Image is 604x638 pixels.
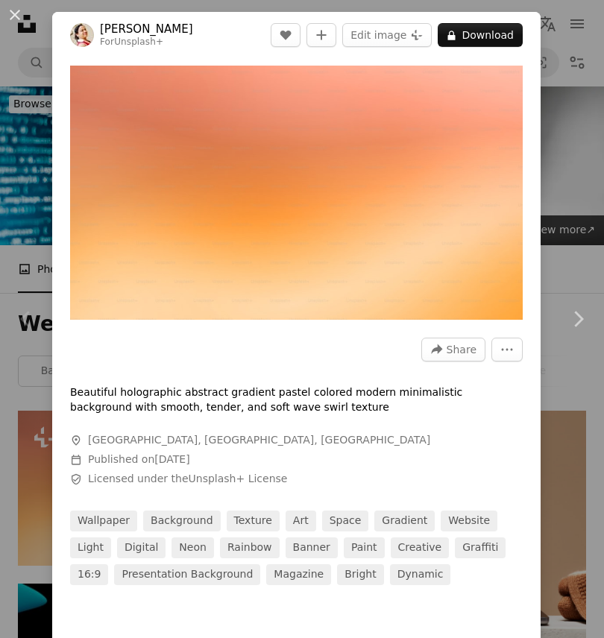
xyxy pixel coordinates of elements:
[447,338,476,361] span: Share
[172,537,214,558] a: neon
[88,433,430,448] span: [GEOGRAPHIC_DATA], [GEOGRAPHIC_DATA], [GEOGRAPHIC_DATA]
[70,66,523,320] img: a blurry orange and yellow background with a white border
[374,511,435,531] a: gradient
[271,23,301,47] button: Like
[266,564,331,585] a: magazine
[491,338,523,361] button: More Actions
[227,511,280,531] a: texture
[286,537,338,558] a: banner
[455,537,506,558] a: graffiti
[421,338,485,361] button: Share this image
[306,23,336,47] button: Add to Collection
[344,537,385,558] a: paint
[114,37,163,47] a: Unsplash+
[70,564,108,585] a: 16:9
[70,537,111,558] a: light
[70,511,137,531] a: wallpaper
[220,537,280,558] a: rainbow
[337,564,384,585] a: bright
[100,37,193,48] div: For
[438,23,523,47] button: Download
[114,564,260,585] a: presentation background
[322,511,369,531] a: space
[70,66,523,320] button: Zoom in on this image
[70,23,94,47] img: Go to Sonika Agarwal's profile
[154,453,189,465] time: December 5, 2023 at 4:37:33 AM GMT-3:30
[342,23,432,47] button: Edit image
[390,564,451,585] a: dynamic
[391,537,450,558] a: creative
[189,473,288,484] a: Unsplash+ License
[441,511,497,531] a: website
[88,453,190,465] span: Published on
[117,537,166,558] a: digital
[100,22,193,37] a: [PERSON_NAME]
[286,511,316,531] a: art
[552,247,604,391] a: Next
[70,385,518,415] p: Beautiful holographic abstract gradient pastel colored modern minimalistic background with smooth...
[88,472,287,487] span: Licensed under the
[143,511,221,531] a: background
